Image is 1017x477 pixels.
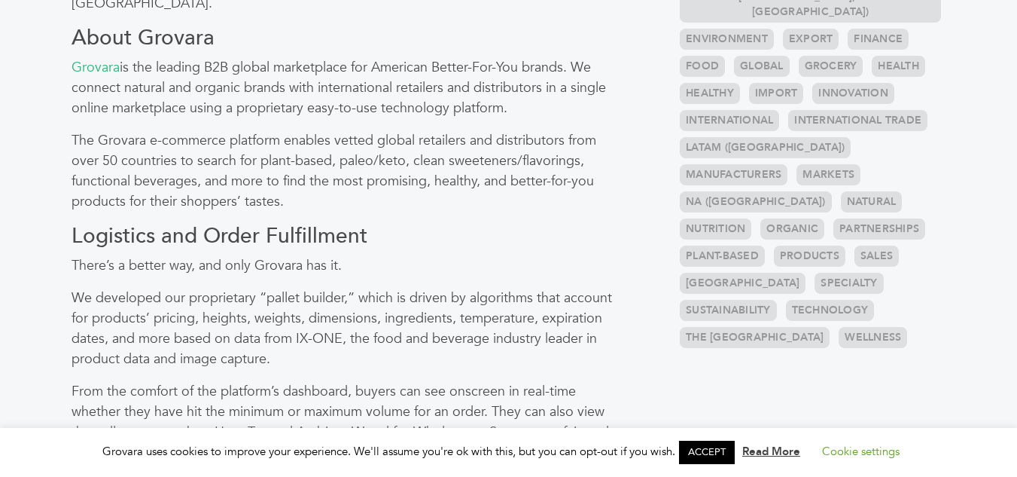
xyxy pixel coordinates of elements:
a: Sales [854,246,899,267]
a: Markets [796,164,860,185]
a: Products [774,246,845,267]
a: Manufacturers [680,164,787,185]
a: Plant-based [680,246,765,267]
a: Nutrition [680,219,751,240]
a: LATAM ([GEOGRAPHIC_DATA]) [680,137,851,158]
a: Environment [680,29,774,50]
span: Grovara uses cookies to improve your experience. We'll assume you're ok with this, but you can op... [102,444,915,459]
a: Grocery [799,56,863,77]
a: Food [680,56,725,77]
a: Import [749,83,804,104]
a: Cookie settings [822,444,900,459]
a: Partnerships [833,219,925,240]
a: International [680,110,779,131]
a: Specialty [815,273,883,294]
p: We developed our proprietary “pallet builder,” which is driven by algorithms that account for pro... [72,288,625,369]
a: Natural [841,191,903,213]
a: Wellness [839,327,907,348]
a: Health [872,56,925,77]
a: [GEOGRAPHIC_DATA] [680,273,805,294]
a: Export [783,29,839,50]
a: International Trade [788,110,927,131]
p: There’s a better way, and only Grovara has it. [72,255,625,276]
a: Organic [760,219,824,240]
a: Sustainability [680,300,777,321]
h3: Logistics and Order Fulfillment [72,224,625,249]
h3: About Grovara [72,26,625,51]
p: is the leading B2B global marketplace for American Better-For-You brands. We connect natural and ... [72,57,625,118]
p: The Grovara e-commerce platform enables vetted global retailers and distributors from over 50 cou... [72,130,625,212]
a: ACCEPT [679,441,735,464]
a: Innovation [812,83,894,104]
a: Grovara [72,58,120,77]
p: From the comfort of the platform’s dashboard, buyers can see onscreen in real-time whether they h... [72,381,625,463]
a: Read More [742,444,800,459]
a: Global [734,56,790,77]
a: Technology [786,300,875,321]
a: Finance [848,29,909,50]
a: NA ([GEOGRAPHIC_DATA]) [680,191,832,213]
a: the [GEOGRAPHIC_DATA] [680,327,830,348]
a: Healthy [680,83,740,104]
